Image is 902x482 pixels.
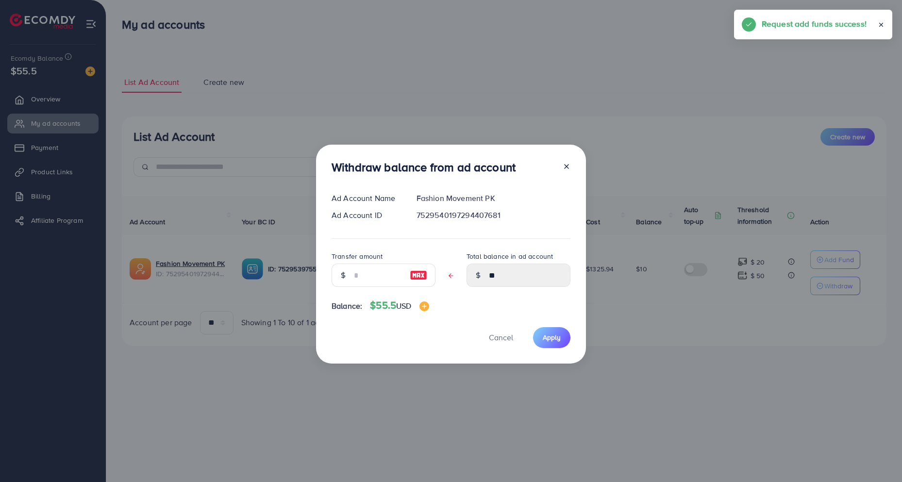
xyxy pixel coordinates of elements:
[324,193,409,204] div: Ad Account Name
[324,210,409,221] div: Ad Account ID
[762,17,867,30] h5: Request add funds success!
[370,299,429,312] h4: $55.5
[489,332,513,343] span: Cancel
[332,300,362,312] span: Balance:
[332,251,383,261] label: Transfer amount
[543,332,561,342] span: Apply
[332,160,516,174] h3: Withdraw balance from ad account
[533,327,570,348] button: Apply
[477,327,525,348] button: Cancel
[419,301,429,311] img: image
[409,193,578,204] div: Fashion Movement PK
[467,251,553,261] label: Total balance in ad account
[410,269,427,281] img: image
[861,438,895,475] iframe: Chat
[396,300,411,311] span: USD
[409,210,578,221] div: 7529540197294407681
